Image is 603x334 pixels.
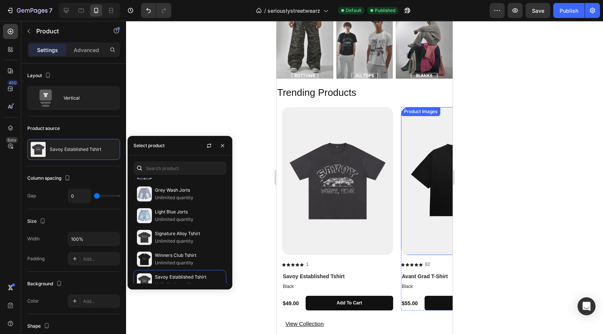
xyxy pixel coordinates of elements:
div: Padding [27,255,45,262]
div: Undo/Redo [141,3,171,18]
p: Signature Alloy Tshirt [155,230,223,237]
span: seriouslystreetwearz [267,7,320,15]
img: product feature img [31,142,46,157]
div: Select product [134,142,165,149]
span: Save [532,7,544,14]
div: Column spacing [27,173,72,183]
p: Product [36,27,100,36]
div: Add to cart [60,279,86,285]
div: Product source [27,125,60,132]
span: Published [375,7,395,14]
div: Shape [27,321,51,331]
img: collections [137,230,152,245]
input: Auto [68,189,91,203]
input: Auto [68,232,120,246]
div: Product Images [126,87,162,94]
div: Vertical [64,89,109,107]
p: Settings [37,46,58,54]
div: Open Intercom Messenger [578,297,596,315]
a: Avant Grad T-Shirt [125,86,236,234]
div: Publish [560,7,578,15]
p: Unlimited quantity [155,216,223,223]
div: 450 [7,80,18,86]
div: Layout [27,71,52,81]
img: collections [137,186,152,201]
p: Savoy Established Tshirt [155,273,223,281]
div: Background [27,279,64,289]
div: Color [27,298,39,304]
button: 7 [3,3,56,18]
p: Grey Wash Jorts [155,186,223,194]
input: Search in Settings & Advanced [134,161,226,175]
p: Savoy Established Tshirt [50,147,101,152]
div: Gap [27,192,36,199]
button: Publish [553,3,585,18]
div: $49.00 [6,278,23,286]
img: collections [137,273,152,288]
button: Add to cart [29,275,117,290]
p: 1 [30,241,32,247]
iframe: Design area [276,21,453,334]
p: Unlimited quantity [155,194,223,201]
p: Black [125,263,235,269]
button: Save [526,3,550,18]
button: Add to cart [148,275,236,290]
p: Unlimited quantity [155,281,223,288]
div: Size [27,216,47,227]
p: 82 [149,241,153,247]
p: Black [6,263,116,269]
img: collections [137,208,152,223]
p: Unlimited quantity [155,237,223,245]
p: Winners Club Tshirt [155,252,223,259]
div: $55.00 [125,278,142,286]
p: Advanced [74,46,99,54]
a: Savoy Established Tshirt [6,86,117,234]
h1: Savoy Established Tshirt [6,251,117,259]
span: / [264,7,266,15]
p: 7 [49,6,52,15]
div: Add... [83,298,118,305]
div: Beta [6,137,18,143]
p: View Collection [9,298,47,308]
span: Default [346,7,361,14]
h1: Avant Grad T-Shirt [125,251,236,259]
img: collections [137,252,152,267]
p: Unlimited quantity [155,259,223,267]
div: Width [27,236,40,242]
p: Light Blue Jorts [155,208,223,216]
div: Add... [83,256,118,262]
